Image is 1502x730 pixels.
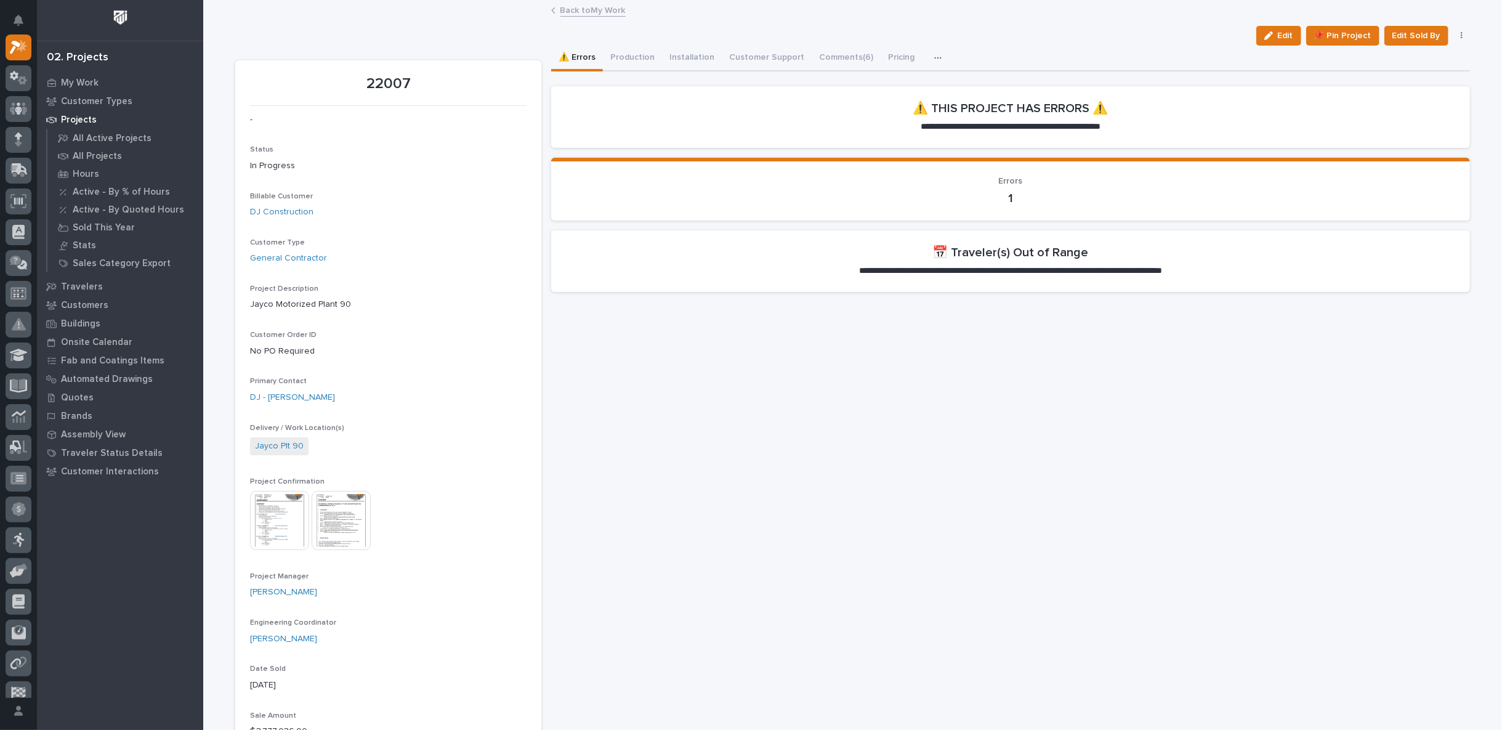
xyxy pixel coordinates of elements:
[37,462,203,481] a: Customer Interactions
[61,466,159,477] p: Customer Interactions
[250,345,527,358] p: No PO Required
[603,46,662,71] button: Production
[913,101,1108,116] h2: ⚠️ THIS PROJECT HAS ERRORS ⚠️
[73,169,99,180] p: Hours
[61,355,164,367] p: Fab and Coatings Items
[1314,28,1371,43] span: 📌 Pin Project
[73,258,171,269] p: Sales Category Export
[37,370,203,388] a: Automated Drawings
[47,254,203,272] a: Sales Category Export
[250,619,336,627] span: Engineering Coordinator
[47,51,108,65] div: 02. Projects
[61,411,92,422] p: Brands
[1306,26,1379,46] button: 📌 Pin Project
[47,237,203,254] a: Stats
[37,425,203,444] a: Assembly View
[61,282,103,293] p: Travelers
[61,429,126,440] p: Assembly View
[109,6,132,29] img: Workspace Logo
[61,300,108,311] p: Customers
[255,440,304,453] a: Jayco Plt 90
[61,96,132,107] p: Customer Types
[250,160,527,172] p: In Progress
[61,318,100,330] p: Buildings
[37,314,203,333] a: Buildings
[61,78,99,89] p: My Work
[551,46,603,71] button: ⚠️ Errors
[61,448,163,459] p: Traveler Status Details
[37,444,203,462] a: Traveler Status Details
[250,75,527,93] p: 22007
[560,2,626,17] a: Back toMy Work
[250,146,273,153] span: Status
[250,298,527,311] p: Jayco Motorized Plant 90
[1384,26,1448,46] button: Edit Sold By
[47,165,203,182] a: Hours
[250,206,313,219] a: DJ Construction
[1278,30,1293,41] span: Edit
[250,586,317,599] a: [PERSON_NAME]
[47,147,203,164] a: All Projects
[37,73,203,92] a: My Work
[73,205,184,216] p: Active - By Quoted Hours
[37,407,203,425] a: Brands
[250,378,307,385] span: Primary Contact
[47,219,203,236] a: Sold This Year
[566,191,1455,206] p: 1
[1256,26,1301,46] button: Edit
[61,115,97,126] p: Projects
[250,424,344,432] span: Delivery / Work Location(s)
[250,665,286,673] span: Date Sold
[250,633,317,646] a: [PERSON_NAME]
[47,183,203,200] a: Active - By % of Hours
[37,92,203,110] a: Customer Types
[73,133,151,144] p: All Active Projects
[999,177,1023,185] span: Errors
[73,151,122,162] p: All Projects
[6,7,31,33] button: Notifications
[250,285,318,293] span: Project Description
[47,129,203,147] a: All Active Projects
[250,391,335,404] a: DJ - [PERSON_NAME]
[73,187,170,198] p: Active - By % of Hours
[15,15,31,34] div: Notifications
[47,201,203,218] a: Active - By Quoted Hours
[250,679,527,692] p: [DATE]
[250,573,309,580] span: Project Manager
[37,296,203,314] a: Customers
[61,392,94,404] p: Quotes
[662,46,722,71] button: Installation
[37,388,203,407] a: Quotes
[812,46,881,71] button: Comments (6)
[37,333,203,351] a: Onsite Calendar
[61,337,132,348] p: Onsite Calendar
[73,222,135,233] p: Sold This Year
[250,331,317,339] span: Customer Order ID
[250,712,296,720] span: Sale Amount
[250,193,313,200] span: Billable Customer
[37,110,203,129] a: Projects
[61,374,153,385] p: Automated Drawings
[250,239,305,246] span: Customer Type
[73,240,96,251] p: Stats
[933,245,1089,260] h2: 📅 Traveler(s) Out of Range
[881,46,922,71] button: Pricing
[37,277,203,296] a: Travelers
[250,252,327,265] a: General Contractor
[250,113,527,126] p: -
[1392,28,1440,43] span: Edit Sold By
[722,46,812,71] button: Customer Support
[250,478,325,485] span: Project Confirmation
[37,351,203,370] a: Fab and Coatings Items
